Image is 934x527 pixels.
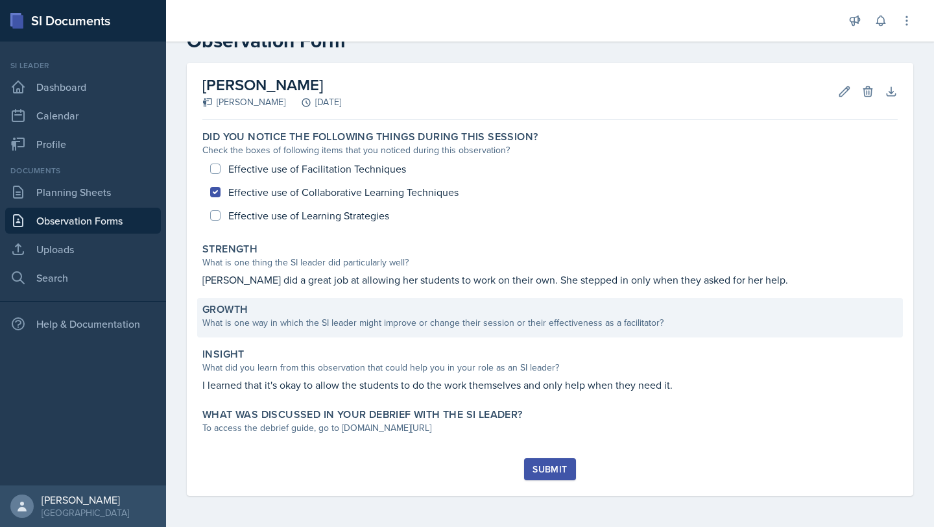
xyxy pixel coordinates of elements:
div: What is one thing the SI leader did particularly well? [202,256,898,269]
div: What is one way in which the SI leader might improve or change their session or their effectivene... [202,316,898,330]
a: Planning Sheets [5,179,161,205]
h2: Observation Form [187,29,913,53]
label: What was discussed in your debrief with the SI Leader? [202,408,523,421]
a: Calendar [5,103,161,129]
div: [DATE] [285,95,341,109]
p: I learned that it's okay to allow the students to do the work themselves and only help when they ... [202,377,898,393]
div: To access the debrief guide, go to [DOMAIN_NAME][URL] [202,421,898,435]
a: Search [5,265,161,291]
button: Submit [524,458,575,480]
div: Submit [533,464,567,474]
div: What did you learn from this observation that could help you in your role as an SI leader? [202,361,898,374]
p: [PERSON_NAME] did a great job at allowing her students to work on their own. She stepped in only ... [202,272,898,288]
label: Insight [202,348,245,361]
label: Did you notice the following things during this session? [202,130,538,143]
div: [GEOGRAPHIC_DATA] [42,506,129,519]
a: Profile [5,131,161,157]
div: Si leader [5,60,161,71]
a: Uploads [5,236,161,262]
div: Check the boxes of following items that you noticed during this observation? [202,143,898,157]
div: Help & Documentation [5,311,161,337]
div: [PERSON_NAME] [202,95,285,109]
h2: [PERSON_NAME] [202,73,341,97]
div: [PERSON_NAME] [42,493,129,506]
label: Strength [202,243,257,256]
a: Observation Forms [5,208,161,234]
div: Documents [5,165,161,177]
label: Growth [202,303,248,316]
a: Dashboard [5,74,161,100]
